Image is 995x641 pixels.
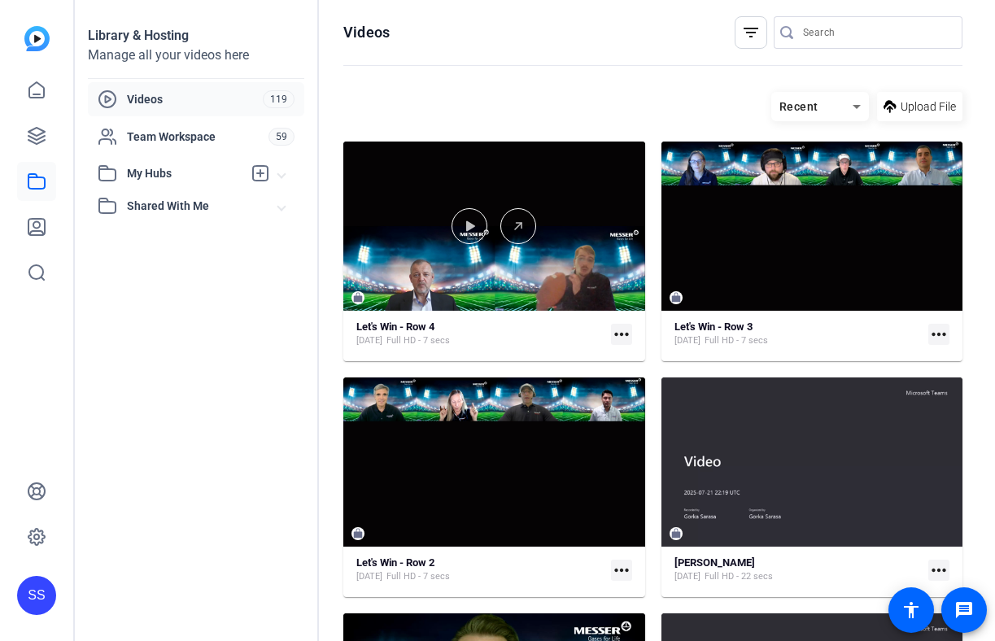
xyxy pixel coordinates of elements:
[88,26,304,46] div: Library & Hosting
[386,570,450,583] span: Full HD - 7 secs
[263,90,295,108] span: 119
[901,98,956,116] span: Upload File
[779,100,818,113] span: Recent
[24,26,50,51] img: blue-gradient.svg
[954,600,974,620] mat-icon: message
[803,23,949,42] input: Search
[356,556,434,569] strong: Let's Win - Row 2
[928,560,949,581] mat-icon: more_horiz
[127,91,263,107] span: Videos
[356,556,604,583] a: Let's Win - Row 2[DATE]Full HD - 7 secs
[386,334,450,347] span: Full HD - 7 secs
[611,324,632,345] mat-icon: more_horiz
[705,334,768,347] span: Full HD - 7 secs
[877,92,962,121] button: Upload File
[268,128,295,146] span: 59
[674,570,700,583] span: [DATE]
[88,46,304,65] div: Manage all your videos here
[88,190,304,222] mat-expansion-panel-header: Shared With Me
[674,334,700,347] span: [DATE]
[674,556,755,569] strong: [PERSON_NAME]
[674,320,923,347] a: Let's Win - Row 3[DATE]Full HD - 7 secs
[674,320,753,333] strong: Let's Win - Row 3
[17,576,56,615] div: SS
[674,556,923,583] a: [PERSON_NAME][DATE]Full HD - 22 secs
[343,23,390,42] h1: Videos
[356,320,604,347] a: Let's Win - Row 4[DATE]Full HD - 7 secs
[127,129,268,145] span: Team Workspace
[901,600,921,620] mat-icon: accessibility
[356,320,434,333] strong: Let's Win - Row 4
[928,324,949,345] mat-icon: more_horiz
[127,198,278,215] span: Shared With Me
[741,23,761,42] mat-icon: filter_list
[611,560,632,581] mat-icon: more_horiz
[88,157,304,190] mat-expansion-panel-header: My Hubs
[356,334,382,347] span: [DATE]
[705,570,773,583] span: Full HD - 22 secs
[356,570,382,583] span: [DATE]
[127,165,242,182] span: My Hubs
